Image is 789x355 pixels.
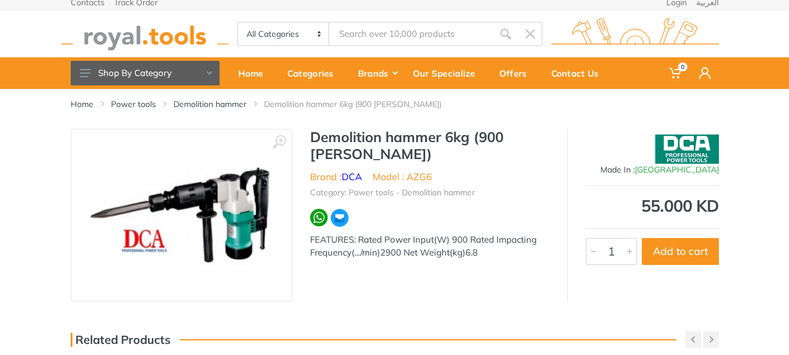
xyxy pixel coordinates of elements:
div: Contact Us [543,61,615,85]
div: Made In : [586,164,719,176]
input: Site search [329,22,493,46]
img: royal.tools Logo [61,18,229,50]
img: wa.webp [310,209,328,226]
a: Home [230,57,279,89]
li: Category: Power tools - Demolition hammer [310,187,475,199]
div: 55.000 KD [586,198,719,214]
a: Offers [491,57,543,89]
button: Add to cart [642,238,719,265]
div: Our Specialize [405,61,491,85]
div: FEATURES: Rated Power Input(W) 900 Rated Impacting Frequency(.../min)2900 Net Weight(kg)6.8 [310,233,550,260]
a: 0 [661,57,691,89]
div: Brands [350,61,405,85]
select: Category [238,23,330,45]
div: Categories [279,61,350,85]
img: ma.webp [330,208,349,228]
li: Brand : [310,170,362,184]
span: [GEOGRAPHIC_DATA] [635,164,719,175]
h3: Related Products [71,333,171,347]
a: Home [71,98,93,110]
a: Contact Us [543,57,615,89]
h1: Demolition hammer 6kg (900 [PERSON_NAME]) [310,129,550,163]
a: Categories [279,57,350,89]
li: Model : AZG6 [373,170,432,184]
a: Our Specialize [405,57,491,89]
img: DCA [655,135,719,164]
nav: breadcrumb [71,98,719,110]
a: Power tools [111,98,156,110]
div: Offers [491,61,543,85]
li: Demolition hammer 6kg (900 [PERSON_NAME]) [264,98,459,110]
img: Royal Tools - Demolition hammer 6kg (900 watts) [89,142,273,289]
a: Demolition hammer [173,98,246,110]
div: Home [230,61,279,85]
span: 0 [678,63,687,71]
a: DCA [342,171,362,182]
button: Shop By Category [71,61,220,85]
img: royal.tools Logo [551,18,719,50]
